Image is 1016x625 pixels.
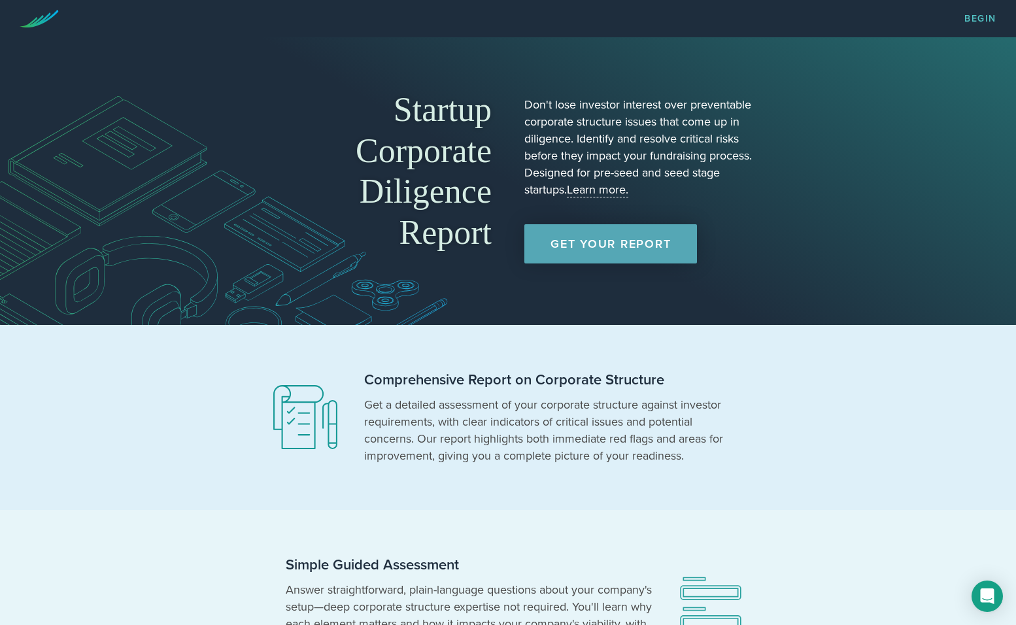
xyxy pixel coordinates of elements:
a: Begin [964,14,996,24]
h2: Simple Guided Assessment [286,556,652,575]
p: Get a detailed assessment of your corporate structure against investor requirements, with clear i... [364,396,730,464]
a: Get Your Report [524,224,697,263]
a: Learn more. [567,182,628,197]
div: Open Intercom Messenger [972,581,1003,612]
h1: Startup Corporate Diligence Report [260,90,492,253]
p: Don't lose investor interest over preventable corporate structure issues that come up in diligenc... [524,96,756,198]
h2: Comprehensive Report on Corporate Structure [364,371,730,390]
